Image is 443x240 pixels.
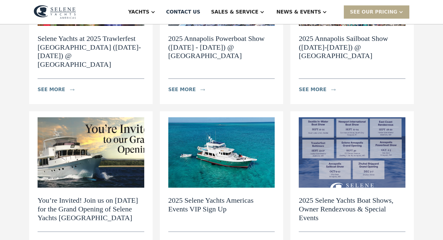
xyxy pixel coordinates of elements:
h2: 2025 Annapolis Sailboat Show ([DATE]-[DATE]) @ [GEOGRAPHIC_DATA] [299,34,405,60]
div: News & EVENTS [276,8,321,16]
div: see more [168,86,196,93]
h2: 2025 Selene Yachts Boat Shows, Owner Rendezvous & Special Events [299,196,405,222]
img: logo [34,5,76,19]
h2: You’re Invited! Join us on [DATE] for the Grand Opening of Selene Yachts [GEOGRAPHIC_DATA] [38,196,144,222]
div: Sales & Service [211,8,258,16]
img: icon [331,89,336,91]
h2: Selene Yachts at 2025 Trawlerfest [GEOGRAPHIC_DATA] ([DATE]-[DATE]) @ [GEOGRAPHIC_DATA] [38,34,144,69]
div: see more [299,86,326,93]
div: see more [38,86,65,93]
h2: 2025 Selene Yachts Americas Events VIP Sign Up [168,196,275,214]
div: SEE Our Pricing [344,5,409,18]
div: SEE Our Pricing [350,8,397,16]
img: icon [200,89,205,91]
div: Contact US [166,8,200,16]
div: Yachts [128,8,149,16]
h2: 2025 Annapolis Powerboat Show ([DATE] - [DATE]) @ [GEOGRAPHIC_DATA] [168,34,275,60]
img: icon [70,89,75,91]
